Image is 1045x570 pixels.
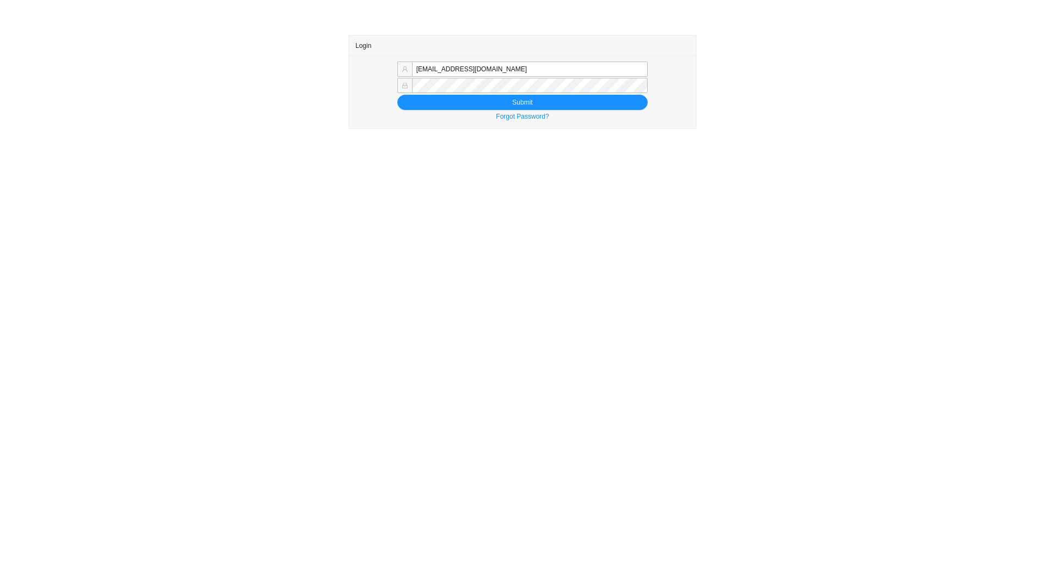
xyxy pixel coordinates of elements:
[402,82,408,89] span: lock
[496,113,549,120] a: Forgot Password?
[512,97,532,108] span: Submit
[402,66,408,72] span: user
[355,35,690,56] div: Login
[412,62,648,77] input: Email
[397,95,648,110] button: Submit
